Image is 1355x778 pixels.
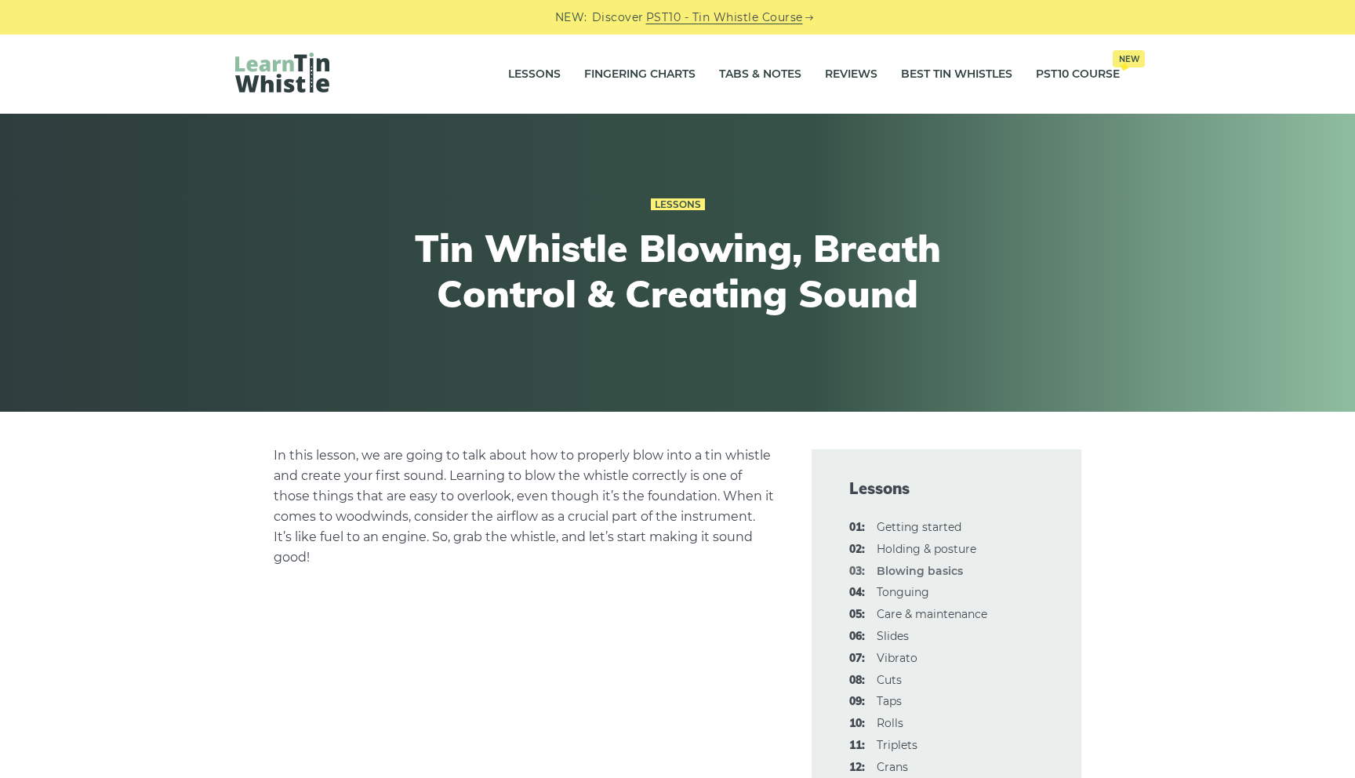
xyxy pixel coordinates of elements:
[877,760,908,774] a: 12:Crans
[877,542,976,556] a: 02:Holding & posture
[849,758,865,777] span: 12:
[849,518,865,537] span: 01:
[877,564,963,578] strong: Blowing basics
[849,478,1044,500] span: Lessons
[849,583,865,602] span: 04:
[877,607,987,621] a: 05:Care & maintenance
[877,629,909,643] a: 06:Slides
[651,198,705,211] a: Lessons
[389,226,966,316] h1: Tin Whistle Blowing, Breath Control & Creating Sound
[584,55,696,94] a: Fingering Charts
[877,651,917,665] a: 07:Vibrato
[1036,55,1120,94] a: PST10 CourseNew
[849,671,865,690] span: 08:
[877,520,961,534] a: 01:Getting started
[235,53,329,93] img: LearnTinWhistle.com
[274,445,774,568] p: In this lesson, we are going to talk about how to properly blow into a tin whistle and create you...
[877,738,917,752] a: 11:Triplets
[849,627,865,646] span: 06:
[849,605,865,624] span: 05:
[849,649,865,668] span: 07:
[849,540,865,559] span: 02:
[877,716,903,730] a: 10:Rolls
[877,585,929,599] a: 04:Tonguing
[901,55,1012,94] a: Best Tin Whistles
[877,694,902,708] a: 09:Taps
[1113,50,1145,67] span: New
[849,562,865,581] span: 03:
[877,673,902,687] a: 08:Cuts
[508,55,561,94] a: Lessons
[849,736,865,755] span: 11:
[719,55,801,94] a: Tabs & Notes
[849,693,865,711] span: 09:
[849,714,865,733] span: 10:
[825,55,877,94] a: Reviews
